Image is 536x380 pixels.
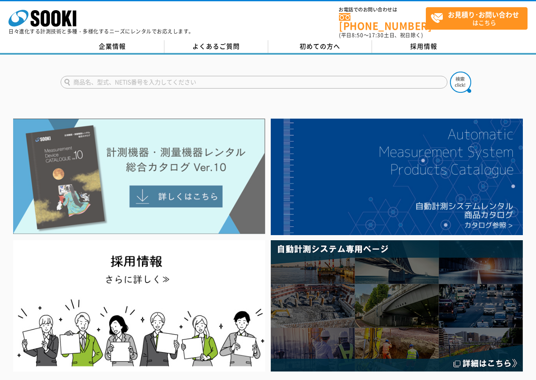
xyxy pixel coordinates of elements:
[13,240,265,371] img: SOOKI recruit
[339,13,426,31] a: [PHONE_NUMBER]
[8,29,194,34] p: 日々進化する計測技術と多種・多様化するニーズにレンタルでお応えします。
[164,40,268,53] a: よくあるご質問
[450,72,471,93] img: btn_search.png
[339,31,423,39] span: (平日 ～ 土日、祝日除く)
[339,7,426,12] span: お電話でのお問い合わせは
[430,8,527,29] span: はこちら
[271,119,523,235] img: 自動計測システムカタログ
[369,31,384,39] span: 17:30
[448,9,519,19] strong: お見積り･お問い合わせ
[300,42,340,51] span: 初めての方へ
[61,40,164,53] a: 企業情報
[426,7,528,30] a: お見積り･お問い合わせはこちら
[13,119,265,234] img: Catalog Ver10
[61,76,447,89] input: 商品名、型式、NETIS番号を入力してください
[352,31,364,39] span: 8:50
[271,240,523,371] img: 自動計測システム専用ページ
[372,40,476,53] a: 採用情報
[268,40,372,53] a: 初めての方へ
